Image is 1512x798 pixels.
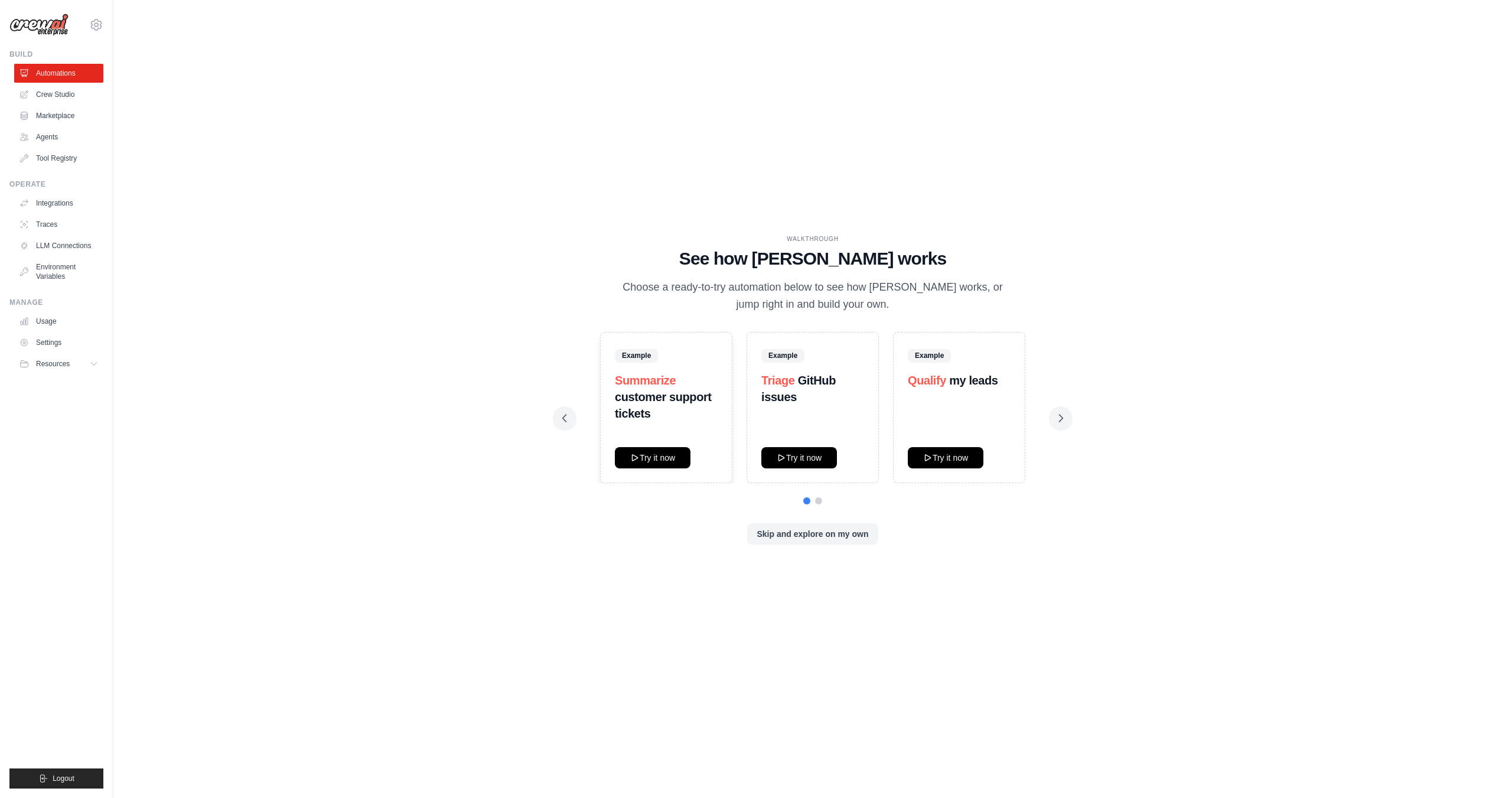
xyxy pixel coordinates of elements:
p: Choose a ready-to-try automation below to see how [PERSON_NAME] works, or jump right in and build... [614,279,1011,314]
button: Skip and explore on my own [747,523,878,545]
div: WALKTHROUGH [562,234,1063,243]
a: Agents [14,128,103,146]
button: Try it now [761,447,837,468]
a: Settings [14,333,103,352]
button: Logout [9,768,103,789]
span: Triage [761,374,795,387]
a: Tool Registry [14,149,103,168]
strong: my leads [949,374,998,387]
a: Traces [14,215,103,234]
img: Logo [9,14,69,36]
button: Resources [14,354,103,373]
span: Example [761,349,804,362]
a: Automations [14,64,103,83]
span: Example [908,349,951,362]
strong: customer support tickets [615,390,712,420]
div: Operate [9,180,103,189]
a: LLM Connections [14,236,103,255]
a: Crew Studio [14,85,103,104]
span: Summarize [615,374,676,387]
button: Try it now [908,447,983,468]
a: Environment Variables [14,258,103,286]
div: Manage [9,298,103,307]
h1: See how [PERSON_NAME] works [562,248,1063,269]
span: Example [615,349,658,362]
a: Usage [14,312,103,331]
span: Qualify [908,374,946,387]
span: Resources [36,359,70,369]
div: Build [9,50,103,59]
button: Try it now [615,447,690,468]
a: Integrations [14,194,103,213]
a: Marketplace [14,106,103,125]
strong: GitHub issues [761,374,836,403]
span: Logout [53,774,74,783]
